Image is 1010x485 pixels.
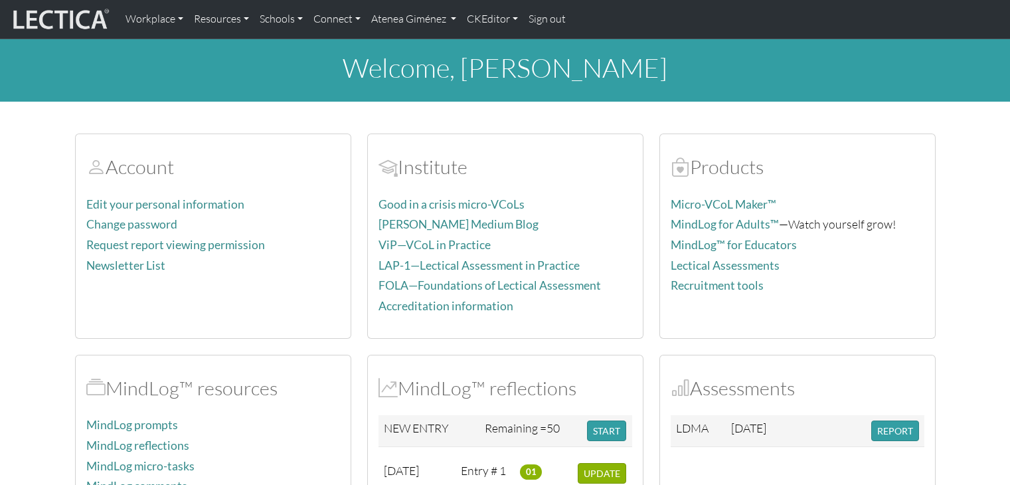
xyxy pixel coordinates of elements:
span: MindLog™ resources [86,376,106,400]
a: Newsletter List [86,258,165,272]
span: Products [671,155,690,179]
h2: Assessments [671,377,924,400]
span: 50 [547,421,560,435]
span: [DATE] [731,421,766,435]
a: ViP—VCoL in Practice [379,238,491,252]
a: Connect [308,5,366,33]
span: [DATE] [384,463,419,478]
a: MindLog reflections [86,438,189,452]
td: LDMA [671,415,726,447]
span: Account [86,155,106,179]
button: UPDATE [578,463,626,484]
td: NEW ENTRY [379,415,480,447]
h2: Products [671,155,924,179]
a: Accreditation information [379,299,513,313]
span: 01 [520,464,542,479]
img: lecticalive [10,7,110,32]
a: Recruitment tools [671,278,764,292]
a: MindLog prompts [86,418,178,432]
a: MindLog for Adults™ [671,217,779,231]
a: CKEditor [462,5,523,33]
a: Workplace [120,5,189,33]
span: UPDATE [584,468,620,479]
p: —Watch yourself grow! [671,215,924,234]
a: Lectical Assessments [671,258,780,272]
a: Micro-VCoL Maker™ [671,197,776,211]
h2: Institute [379,155,632,179]
a: Sign out [523,5,571,33]
span: MindLog [379,376,398,400]
a: Atenea Giménez [366,5,462,33]
td: Remaining = [479,415,582,447]
a: Request report viewing permission [86,238,265,252]
a: Edit your personal information [86,197,244,211]
a: LAP-1—Lectical Assessment in Practice [379,258,580,272]
a: FOLA—Foundations of Lectical Assessment [379,278,601,292]
button: REPORT [871,421,919,441]
a: MindLog micro-tasks [86,459,195,473]
h2: MindLog™ reflections [379,377,632,400]
a: MindLog™ for Educators [671,238,797,252]
button: START [587,421,626,441]
a: Resources [189,5,254,33]
h2: MindLog™ resources [86,377,340,400]
span: Assessments [671,376,690,400]
a: [PERSON_NAME] Medium Blog [379,217,539,231]
span: Account [379,155,398,179]
h2: Account [86,155,340,179]
a: Good in a crisis micro-VCoLs [379,197,525,211]
a: Schools [254,5,308,33]
a: Change password [86,217,177,231]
